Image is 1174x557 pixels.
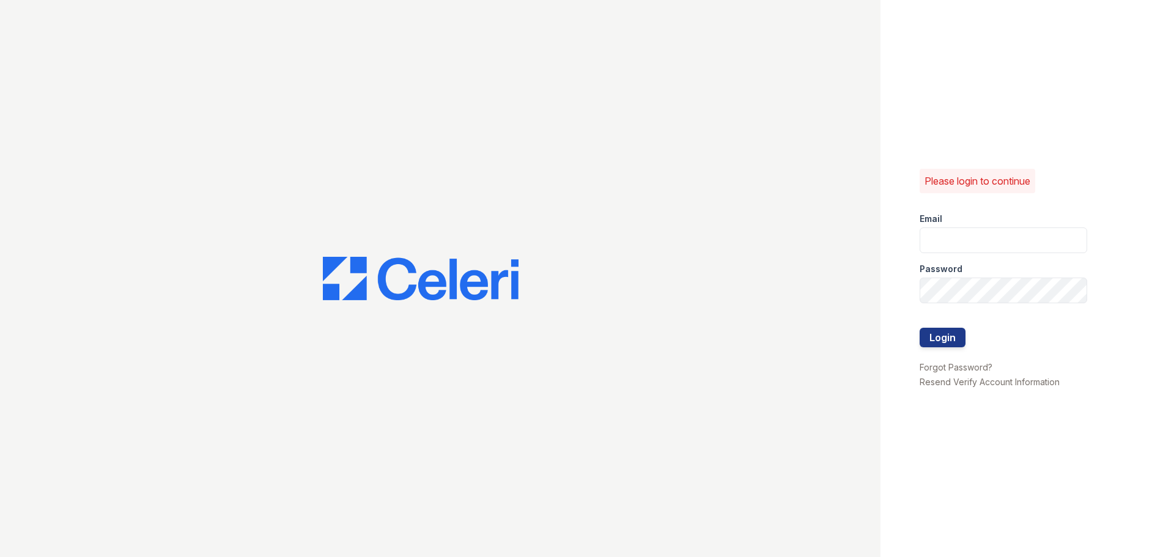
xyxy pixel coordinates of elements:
a: Resend Verify Account Information [920,377,1060,387]
button: Login [920,328,965,347]
img: CE_Logo_Blue-a8612792a0a2168367f1c8372b55b34899dd931a85d93a1a3d3e32e68fde9ad4.png [323,257,519,301]
p: Please login to continue [925,174,1030,188]
a: Forgot Password? [920,362,992,372]
label: Email [920,213,942,225]
label: Password [920,263,962,275]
